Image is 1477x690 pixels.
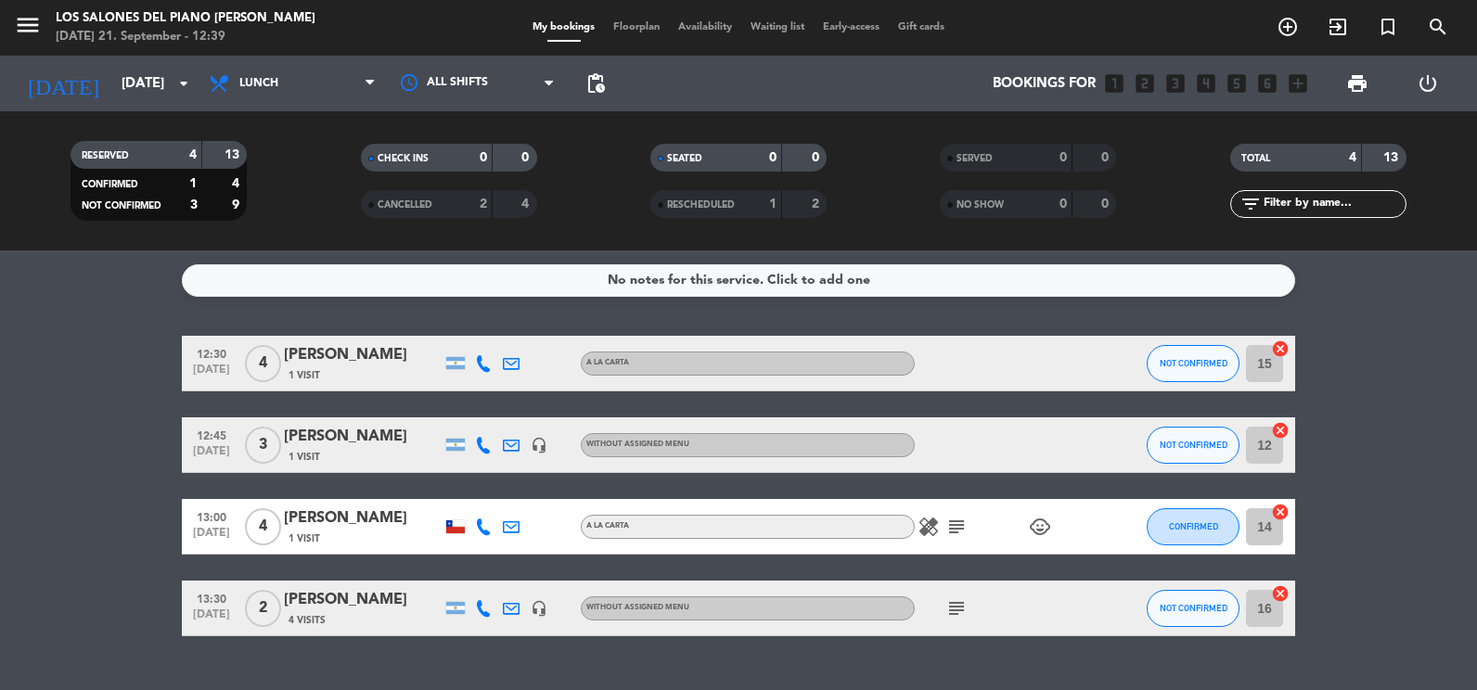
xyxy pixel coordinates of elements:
span: CHECK INS [378,154,429,163]
div: [PERSON_NAME] [284,343,442,367]
i: add_box [1286,71,1310,96]
div: LOG OUT [1393,56,1463,111]
strong: 0 [1101,151,1112,164]
i: cancel [1271,339,1290,358]
button: menu [14,11,42,45]
span: Lunch [239,77,278,90]
div: [PERSON_NAME] [284,506,442,530]
button: NOT CONFIRMED [1147,345,1239,382]
div: Los Salones del Piano [PERSON_NAME] [56,9,315,28]
i: menu [14,11,42,39]
span: Gift cards [889,22,954,32]
strong: 0 [480,151,487,164]
strong: 0 [521,151,533,164]
span: 3 [245,427,281,464]
span: A LA CARTA [586,359,629,366]
strong: 4 [521,198,533,211]
span: [DATE] [188,445,235,466]
span: Without assigned menu [586,441,689,448]
span: [DATE] [188,527,235,548]
span: print [1346,72,1368,95]
i: looks_6 [1255,71,1279,96]
span: Waiting list [741,22,814,32]
strong: 2 [812,198,823,211]
span: NOT CONFIRMED [1160,358,1227,368]
span: NOT CONFIRMED [1160,603,1227,613]
div: [DATE] 21. September - 12:39 [56,28,315,46]
span: RESERVED [82,151,129,160]
strong: 4 [1349,151,1356,164]
i: [DATE] [14,63,112,104]
span: SEATED [667,154,702,163]
span: NOT CONFIRMED [1160,440,1227,450]
i: arrow_drop_down [173,72,195,95]
i: looks_5 [1225,71,1249,96]
span: RESCHEDULED [667,200,735,210]
span: 4 [245,345,281,382]
strong: 9 [232,198,243,211]
i: healing [918,516,940,538]
strong: 3 [190,198,198,211]
span: CONFIRMED [1169,521,1218,531]
i: cancel [1271,503,1290,521]
i: looks_two [1133,71,1157,96]
div: [PERSON_NAME] [284,588,442,612]
i: subject [945,516,968,538]
span: 12:45 [188,424,235,445]
button: NOT CONFIRMED [1147,427,1239,464]
span: TOTAL [1241,154,1270,163]
i: turned_in_not [1377,16,1399,38]
strong: 13 [1383,151,1402,164]
i: add_circle_outline [1277,16,1299,38]
span: 13:00 [188,505,235,527]
strong: 4 [232,177,243,190]
span: Early-access [814,22,889,32]
span: 4 [245,508,281,545]
span: 12:30 [188,342,235,364]
span: pending_actions [584,72,607,95]
span: SERVED [957,154,993,163]
div: [PERSON_NAME] [284,425,442,449]
div: No notes for this service. Click to add one [608,270,870,291]
strong: 13 [225,148,243,161]
span: 13:30 [188,587,235,608]
span: [DATE] [188,608,235,630]
span: 1 Visit [289,368,320,383]
strong: 1 [769,198,777,211]
strong: 0 [1101,198,1112,211]
span: 2 [245,590,281,627]
i: looks_4 [1194,71,1218,96]
span: NOT CONFIRMED [82,201,161,211]
span: Bookings for [993,76,1096,92]
span: CONFIRMED [82,180,138,189]
input: Filter by name... [1262,194,1406,214]
span: [DATE] [188,364,235,385]
i: power_settings_new [1417,72,1439,95]
i: looks_3 [1163,71,1188,96]
i: headset_mic [531,437,547,454]
i: filter_list [1239,193,1262,215]
i: subject [945,597,968,620]
span: Floorplan [604,22,669,32]
strong: 1 [189,177,197,190]
i: child_care [1029,516,1051,538]
i: headset_mic [531,600,547,617]
strong: 4 [189,148,197,161]
i: exit_to_app [1327,16,1349,38]
i: looks_one [1102,71,1126,96]
span: 1 Visit [289,531,320,546]
strong: 0 [1060,151,1067,164]
span: 1 Visit [289,450,320,465]
span: CANCELLED [378,200,432,210]
span: NO SHOW [957,200,1004,210]
strong: 2 [480,198,487,211]
span: Without assigned menu [586,604,689,611]
span: Availability [669,22,741,32]
strong: 0 [769,151,777,164]
i: cancel [1271,421,1290,440]
span: 4 Visits [289,613,326,628]
button: CONFIRMED [1147,508,1239,545]
strong: 0 [812,151,823,164]
strong: 0 [1060,198,1067,211]
span: My bookings [523,22,604,32]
